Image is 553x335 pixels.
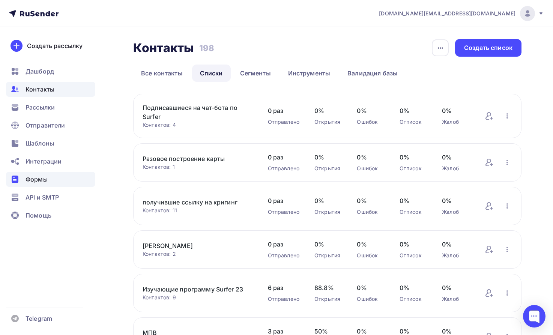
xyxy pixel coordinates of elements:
a: Разовое построение карты [143,154,253,163]
span: 0% [442,153,469,162]
h2: Контакты [133,41,194,56]
a: Сегменты [232,65,279,82]
span: 0% [314,196,342,205]
div: Открытия [314,252,342,259]
div: Открытия [314,118,342,126]
span: 0% [442,240,469,249]
a: Списки [192,65,231,82]
span: 0% [400,106,427,115]
div: Создать список [464,44,512,52]
a: Отправители [6,118,95,133]
div: Отправлено [268,165,299,172]
a: Все контакты [133,65,191,82]
div: Жалоб [442,118,469,126]
a: Контакты [6,82,95,97]
span: 0% [314,153,342,162]
div: Отписок [400,165,427,172]
span: 0% [357,240,384,249]
span: Помощь [26,211,51,220]
span: Telegram [26,314,52,323]
div: Контактов: 11 [143,207,253,214]
div: Ошибок [357,165,384,172]
div: Ошибок [357,208,384,216]
a: получившие ссылку на кригинг [143,198,253,207]
span: API и SMTP [26,193,59,202]
a: Дашборд [6,64,95,79]
span: 6 раз [268,283,299,292]
div: Отправлено [268,208,299,216]
div: Контактов: 4 [143,121,253,129]
span: Рассылки [26,103,55,112]
span: [DOMAIN_NAME][EMAIL_ADDRESS][DOMAIN_NAME] [379,10,515,17]
a: Шаблоны [6,136,95,151]
span: 0% [442,106,469,115]
div: Жалоб [442,252,469,259]
span: 0% [400,153,427,162]
span: 0% [357,106,384,115]
span: 0% [442,283,469,292]
span: 0% [314,240,342,249]
span: 88.8% [314,283,342,292]
div: Жалоб [442,295,469,303]
span: 0% [314,106,342,115]
div: Открытия [314,295,342,303]
span: Отправители [26,121,65,130]
a: [PERSON_NAME] [143,241,253,250]
span: 0 раз [268,106,299,115]
span: 0% [357,153,384,162]
span: 0 раз [268,196,299,205]
div: Ошибок [357,252,384,259]
div: Отписок [400,252,427,259]
span: 0% [442,196,469,205]
div: Ошибок [357,118,384,126]
div: Отправлено [268,295,299,303]
span: 0 раз [268,240,299,249]
div: Жалоб [442,208,469,216]
div: Отписок [400,295,427,303]
span: 0% [357,196,384,205]
span: 0% [400,283,427,292]
span: 0% [357,283,384,292]
a: [DOMAIN_NAME][EMAIL_ADDRESS][DOMAIN_NAME] [379,6,544,21]
div: Отправлено [268,252,299,259]
div: Отписок [400,118,427,126]
a: Рассылки [6,100,95,115]
div: Открытия [314,208,342,216]
a: Инструменты [280,65,338,82]
span: Формы [26,175,48,184]
div: Открытия [314,165,342,172]
div: Ошибок [357,295,384,303]
div: Контактов: 2 [143,250,253,258]
h3: 198 [199,43,214,53]
span: Шаблоны [26,139,54,148]
span: Дашборд [26,67,54,76]
span: 0 раз [268,153,299,162]
span: 0% [400,240,427,249]
span: Интеграции [26,157,62,166]
a: Формы [6,172,95,187]
div: Отправлено [268,118,299,126]
a: Подписавшиеся на чат-бота по Surfer [143,103,253,121]
div: Отписок [400,208,427,216]
span: Контакты [26,85,54,94]
div: Контактов: 9 [143,294,253,301]
div: Контактов: 1 [143,163,253,171]
a: Изучающие программу Surfer 23 [143,285,253,294]
span: 0% [400,196,427,205]
div: Жалоб [442,165,469,172]
a: Валидация базы [340,65,406,82]
div: Создать рассылку [27,41,83,50]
